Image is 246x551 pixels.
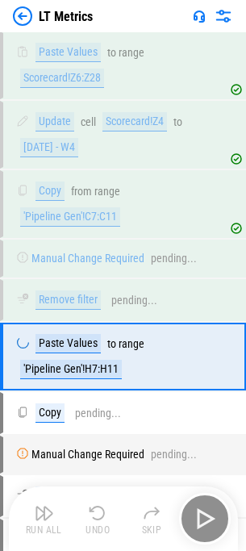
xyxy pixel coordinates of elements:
[107,338,116,350] div: to
[119,47,144,59] div: range
[39,9,93,24] div: LT Metrics
[214,6,233,26] img: Settings menu
[111,294,157,307] div: pending...
[173,116,182,128] div: to
[94,186,120,198] div: range
[102,112,167,131] div: Scorecard!Z4
[35,182,65,201] div: Copy
[35,403,65,423] div: Copy
[20,69,104,88] div: Scorecard!Z6:Z28
[151,253,197,265] div: pending...
[35,43,101,62] div: Paste Values
[81,116,96,128] div: cell
[71,186,92,198] div: from
[20,138,78,157] div: [DATE] - W4
[20,360,122,379] div: 'Pipeline Gen'!H7:H11
[35,290,101,310] div: Remove filter
[35,334,101,353] div: Paste Values
[31,253,144,265] div: Manual Change Required
[35,112,74,131] div: Update
[193,10,206,23] img: Support
[13,6,32,26] img: Back
[107,47,116,59] div: to
[119,338,144,350] div: range
[151,449,197,461] div: pending...
[75,407,121,420] div: pending...
[20,207,120,227] div: 'Pipeline Gen'!C7:C11
[31,449,144,461] div: Manual Change Required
